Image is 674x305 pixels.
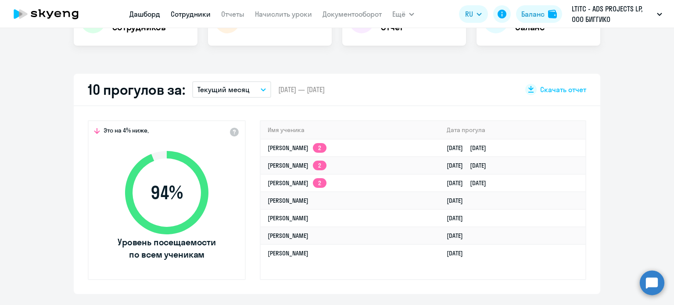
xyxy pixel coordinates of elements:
span: Это на 4% ниже, [104,126,149,137]
a: Документооборот [323,10,382,18]
a: [DATE][DATE] [447,144,493,152]
app-skyeng-badge: 2 [313,161,326,170]
p: Текущий месяц [197,84,250,95]
a: [PERSON_NAME] [268,197,308,205]
a: [PERSON_NAME] [268,249,308,257]
span: Уровень посещаемости по всем ученикам [116,236,217,261]
a: [DATE][DATE] [447,161,493,169]
a: [DATE][DATE] [447,179,493,187]
p: LTITC - ADS PROJECTS LP, ООО БИГГИКО [572,4,653,25]
a: [DATE] [447,232,470,240]
button: Текущий месяц [192,81,271,98]
div: Баланс [521,9,545,19]
a: Дашборд [129,10,160,18]
a: [PERSON_NAME]2 [268,179,326,187]
button: LTITC - ADS PROJECTS LP, ООО БИГГИКО [567,4,667,25]
a: Отчеты [221,10,244,18]
a: [DATE] [447,214,470,222]
app-skyeng-badge: 2 [313,178,326,188]
a: [DATE] [447,197,470,205]
a: [PERSON_NAME] [268,214,308,222]
button: Ещё [392,5,414,23]
button: RU [459,5,488,23]
button: Балансbalance [516,5,562,23]
span: Скачать отчет [540,85,586,94]
th: Имя ученика [261,121,440,139]
a: Начислить уроки [255,10,312,18]
span: RU [465,9,473,19]
span: Ещё [392,9,405,19]
span: 94 % [116,182,217,203]
h2: 10 прогулов за: [88,81,185,98]
app-skyeng-badge: 2 [313,143,326,153]
a: [PERSON_NAME]2 [268,161,326,169]
th: Дата прогула [440,121,585,139]
a: [PERSON_NAME]2 [268,144,326,152]
a: Сотрудники [171,10,211,18]
a: [DATE] [447,249,470,257]
span: [DATE] — [DATE] [278,85,325,94]
a: [PERSON_NAME] [268,232,308,240]
img: balance [548,10,557,18]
